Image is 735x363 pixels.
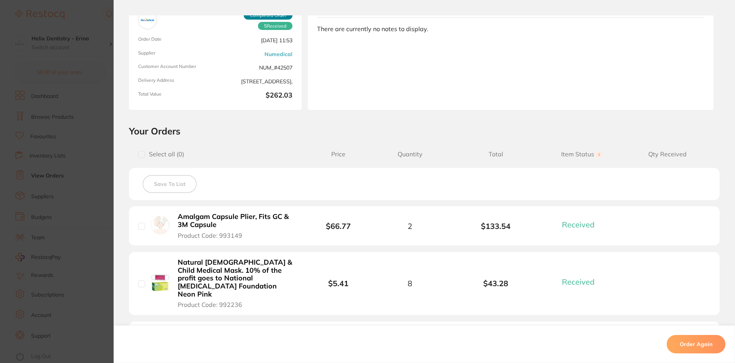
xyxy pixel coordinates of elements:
[560,220,604,229] button: Received
[218,64,292,71] span: NUM_#42507
[367,151,453,158] span: Quantity
[138,64,212,71] span: Customer Account Number
[138,36,212,44] span: Order Date
[562,220,595,229] span: Received
[667,335,725,353] button: Order Again
[264,51,292,57] a: Numedical
[560,277,604,287] button: Received
[326,221,351,231] b: $66.77
[175,258,299,309] button: Natural [DEMOGRAPHIC_DATA] & Child Medical Mask. 10% of the profit goes to National [MEDICAL_DATA...
[151,273,170,292] img: Natural Lady & Child Medical Mask. 10% of the profit goes to National Breast Cancer Foundation Ne...
[218,78,292,85] span: [STREET_ADDRESS],
[539,151,625,158] span: Item Status
[453,151,539,158] span: Total
[317,25,704,32] div: There are currently no notes to display.
[129,125,720,137] h2: Your Orders
[624,151,710,158] span: Qty Received
[138,50,212,58] span: Supplier
[408,222,412,230] span: 2
[140,13,155,27] img: Numedical
[175,212,299,239] button: Amalgam Capsule Plier, Fits GC & 3M Capsule Product Code: 993149
[453,222,539,230] b: $133.54
[138,78,212,85] span: Delivery Address
[562,277,595,287] span: Received
[178,259,296,298] b: Natural [DEMOGRAPHIC_DATA] & Child Medical Mask. 10% of the profit goes to National [MEDICAL_DATA...
[244,11,292,20] span: Completed Order
[138,91,212,101] span: Total Value
[218,91,292,101] b: $262.03
[178,232,242,239] span: Product Code: 993149
[178,301,242,308] span: Product Code: 992236
[178,213,296,229] b: Amalgam Capsule Plier, Fits GC & 3M Capsule
[408,279,412,288] span: 8
[258,22,292,30] span: Received
[310,151,367,158] span: Price
[328,278,349,288] b: $5.41
[145,151,184,158] span: Select all ( 0 )
[143,175,197,193] button: Save To List
[151,216,170,235] img: Amalgam Capsule Plier, Fits GC & 3M Capsule
[453,279,539,288] b: $43.28
[218,36,292,44] span: [DATE] 11:53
